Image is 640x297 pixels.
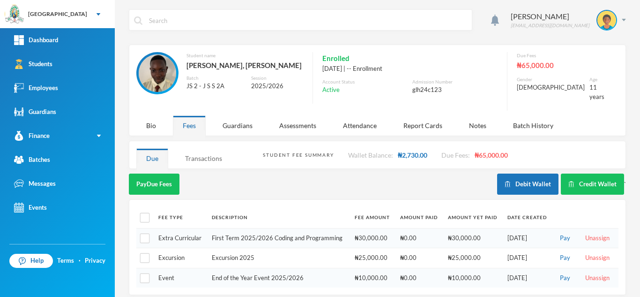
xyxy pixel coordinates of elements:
[14,179,56,189] div: Messages
[517,76,585,83] div: Gender
[503,115,563,136] div: Batch History
[350,228,395,248] td: ₦30,000.00
[14,155,50,165] div: Batches
[9,254,53,268] a: Help
[139,54,176,92] img: STUDENT
[475,151,508,159] span: ₦65,000.00
[251,82,303,91] div: 2025/2026
[269,115,326,136] div: Assessments
[186,59,303,71] div: [PERSON_NAME], [PERSON_NAME]
[251,75,303,82] div: Session
[395,248,443,268] td: ₦0.00
[503,228,552,248] td: [DATE]
[517,52,604,59] div: Due Fees
[497,174,558,195] button: Debit Wallet
[207,207,350,228] th: Description
[14,107,56,117] div: Guardians
[207,268,350,288] td: End of the Year Event 2025/2026
[503,207,552,228] th: Date Created
[350,207,395,228] th: Fee Amount
[333,115,387,136] div: Attendance
[322,85,340,95] span: Active
[394,115,452,136] div: Report Cards
[395,268,443,288] td: ₦0.00
[14,131,50,141] div: Finance
[213,115,262,136] div: Guardians
[79,256,81,266] div: ·
[148,10,467,31] input: Search
[57,256,74,266] a: Terms
[322,52,350,64] span: Enrolled
[597,11,616,30] img: STUDENT
[85,256,105,266] a: Privacy
[412,78,498,85] div: Admission Number
[186,82,244,91] div: JS 2 - J S S 2A
[398,151,427,159] span: ₦2,730.00
[134,16,142,25] img: search
[348,151,393,159] span: Wallet Balance:
[511,22,589,29] div: [EMAIL_ADDRESS][DOMAIN_NAME]
[443,268,503,288] td: ₦10,000.00
[14,203,47,213] div: Events
[14,83,58,93] div: Employees
[441,151,470,159] span: Due Fees:
[350,268,395,288] td: ₦10,000.00
[14,59,52,69] div: Students
[582,273,612,283] button: Unassign
[443,248,503,268] td: ₦25,000.00
[412,85,498,95] div: glh24c123
[395,228,443,248] td: ₦0.00
[154,228,207,248] td: Extra Curricular
[395,207,443,228] th: Amount Paid
[517,59,604,71] div: ₦65,000.00
[443,228,503,248] td: ₦30,000.00
[589,76,604,83] div: Age
[511,11,589,22] div: [PERSON_NAME]
[154,207,207,228] th: Fee Type
[263,152,334,159] div: Student Fee Summary
[28,10,87,18] div: [GEOGRAPHIC_DATA]
[154,248,207,268] td: Excursion
[5,5,24,24] img: logo
[14,35,58,45] div: Dashboard
[557,273,573,283] button: Pay
[503,248,552,268] td: [DATE]
[443,207,503,228] th: Amount Yet Paid
[186,52,303,59] div: Student name
[186,75,244,82] div: Batch
[557,233,573,244] button: Pay
[207,248,350,268] td: Excursion 2025
[582,233,612,244] button: Unassign
[322,78,408,85] div: Account Status
[503,268,552,288] td: [DATE]
[175,148,232,168] div: Transactions
[589,83,604,101] div: 11 years
[517,83,585,92] div: [DEMOGRAPHIC_DATA]
[136,115,166,136] div: Bio
[582,253,612,263] button: Unassign
[557,253,573,263] button: Pay
[561,174,624,195] button: Credit Wallet
[173,115,206,136] div: Fees
[154,268,207,288] td: Event
[497,174,626,195] div: `
[207,228,350,248] td: First Term 2025/2026 Coding and Programming
[322,64,498,74] div: [DATE] | -- Enrollment
[136,148,168,168] div: Due
[129,174,179,195] button: PayDue Fees
[459,115,496,136] div: Notes
[350,248,395,268] td: ₦25,000.00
